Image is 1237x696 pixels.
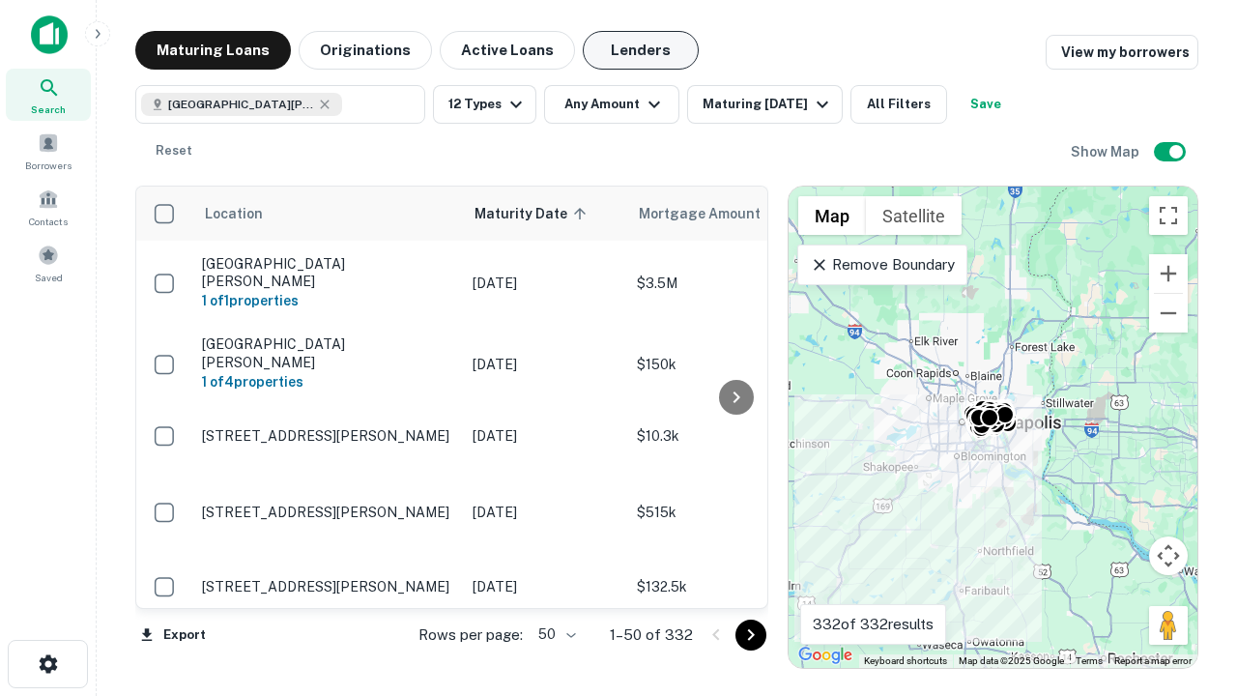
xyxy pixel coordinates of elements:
button: Show street map [798,196,866,235]
button: 12 Types [433,85,536,124]
span: Location [204,202,263,225]
p: $515k [637,502,830,523]
a: View my borrowers [1046,35,1198,70]
span: Contacts [29,214,68,229]
img: capitalize-icon.png [31,15,68,54]
button: Export [135,621,211,650]
a: Search [6,69,91,121]
button: Originations [299,31,432,70]
th: Mortgage Amount [627,187,840,241]
span: Maturity Date [475,202,592,225]
button: Lenders [583,31,699,70]
h6: Show Map [1071,141,1142,162]
span: [GEOGRAPHIC_DATA][PERSON_NAME], [GEOGRAPHIC_DATA], [GEOGRAPHIC_DATA] [168,96,313,113]
button: Zoom out [1149,294,1188,333]
p: 332 of 332 results [813,613,934,636]
h6: 1 of 1 properties [202,290,453,311]
button: Maturing [DATE] [687,85,843,124]
button: All Filters [850,85,947,124]
th: Maturity Date [463,187,627,241]
button: Drag Pegman onto the map to open Street View [1149,606,1188,645]
button: Any Amount [544,85,679,124]
button: Save your search to get updates of matches that match your search criteria. [955,85,1017,124]
h6: 1 of 4 properties [202,371,453,392]
span: Mortgage Amount [639,202,786,225]
button: Active Loans [440,31,575,70]
a: Terms (opens in new tab) [1076,655,1103,666]
p: [GEOGRAPHIC_DATA][PERSON_NAME] [202,255,453,290]
button: Maturing Loans [135,31,291,70]
p: $10.3k [637,425,830,447]
div: 0 0 [789,187,1197,668]
a: Saved [6,237,91,289]
span: Saved [35,270,63,285]
button: Toggle fullscreen view [1149,196,1188,235]
a: Open this area in Google Maps (opens a new window) [793,643,857,668]
p: [DATE] [473,273,618,294]
p: 1–50 of 332 [610,623,693,647]
p: [DATE] [473,425,618,447]
a: Borrowers [6,125,91,177]
p: [DATE] [473,354,618,375]
p: [GEOGRAPHIC_DATA][PERSON_NAME] [202,335,453,370]
button: Show satellite imagery [866,196,962,235]
iframe: Chat Widget [1140,479,1237,572]
p: $3.5M [637,273,830,294]
p: Rows per page: [418,623,523,647]
p: Remove Boundary [810,253,954,276]
div: 50 [531,621,579,649]
img: Google [793,643,857,668]
span: Map data ©2025 Google [959,655,1064,666]
p: $150k [637,354,830,375]
button: Zoom in [1149,254,1188,293]
a: Report a map error [1114,655,1192,666]
p: [DATE] [473,576,618,597]
a: Contacts [6,181,91,233]
button: Keyboard shortcuts [864,654,947,668]
div: Maturing [DATE] [703,93,834,116]
p: [DATE] [473,502,618,523]
p: [STREET_ADDRESS][PERSON_NAME] [202,504,453,521]
p: [STREET_ADDRESS][PERSON_NAME] [202,578,453,595]
th: Location [192,187,463,241]
button: Reset [143,131,205,170]
button: Go to next page [735,620,766,651]
p: $132.5k [637,576,830,597]
span: Search [31,101,66,117]
p: [STREET_ADDRESS][PERSON_NAME] [202,427,453,445]
span: Borrowers [25,158,72,173]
